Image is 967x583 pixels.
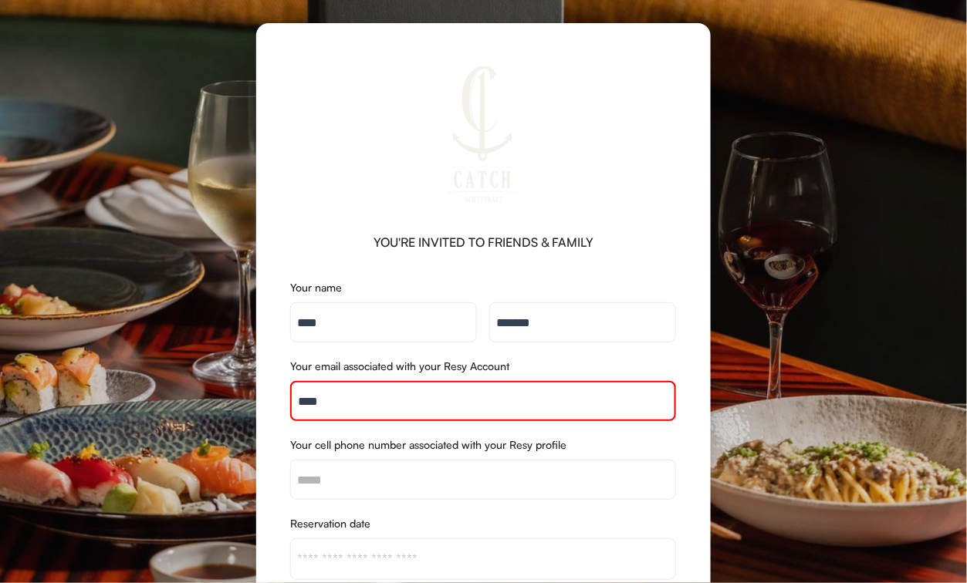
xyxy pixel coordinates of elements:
[290,518,676,529] div: Reservation date
[374,236,593,248] div: YOU'RE INVITED TO FRIENDS & FAMILY
[290,440,676,450] div: Your cell phone number associated with your Resy profile
[290,361,676,372] div: Your email associated with your Resy Account
[290,282,676,293] div: Your name
[407,57,561,211] img: CATCH%20SCOTTSDALE_Logo%20Only.png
